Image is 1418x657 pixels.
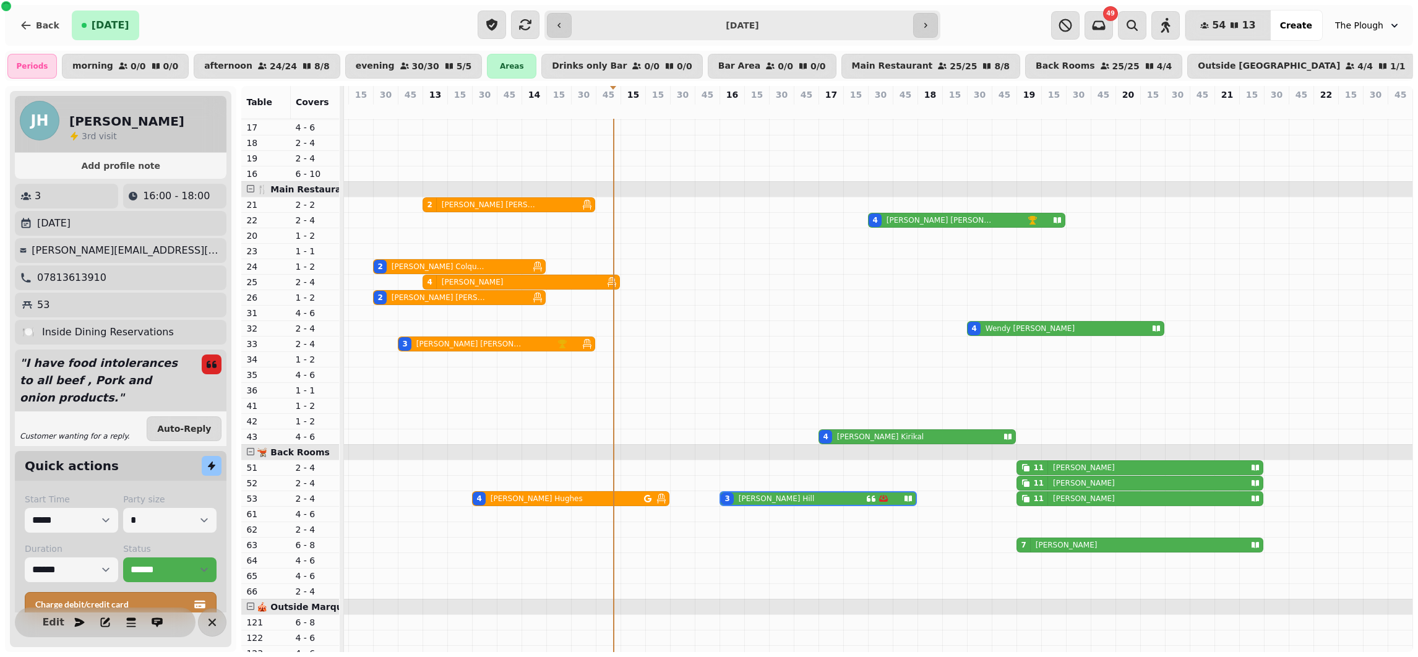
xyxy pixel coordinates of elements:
[246,152,285,165] p: 19
[776,103,786,116] p: 0
[377,262,382,272] div: 2
[528,88,540,101] p: 14
[32,243,221,258] p: [PERSON_NAME][EMAIL_ADDRESS][PERSON_NAME][DOMAIN_NAME]
[950,103,960,116] p: 0
[246,492,285,505] p: 53
[20,431,130,441] p: Customer wanting for a reply.
[554,103,564,116] p: 0
[36,21,59,30] span: Back
[157,424,211,433] span: Auto-Reply
[1036,540,1098,550] p: [PERSON_NAME]
[295,616,334,629] p: 6 - 8
[246,338,285,350] p: 33
[1198,61,1340,71] p: Outside [GEOGRAPHIC_DATA]
[1296,88,1307,101] p: 45
[246,276,285,288] p: 25
[553,88,565,101] p: 15
[1370,103,1380,116] p: 0
[416,339,523,349] p: [PERSON_NAME] [PERSON_NAME]
[778,62,793,71] p: 0 / 0
[1036,61,1095,71] p: Back Rooms
[504,103,514,116] p: 4
[442,200,538,210] p: [PERSON_NAME] [PERSON_NAME]
[718,61,761,71] p: Bar Area
[677,88,689,101] p: 30
[1053,463,1115,473] p: [PERSON_NAME]
[1185,11,1271,40] button: 5413
[1053,478,1115,488] p: [PERSON_NAME]
[123,543,217,555] label: Status
[147,416,221,441] button: Auto-Reply
[1106,11,1115,17] span: 49
[971,324,976,333] div: 4
[751,88,763,101] p: 15
[295,199,334,211] p: 2 - 2
[246,570,285,582] p: 65
[30,161,212,170] span: Add profile note
[295,554,334,567] p: 4 - 6
[246,462,285,474] p: 51
[603,103,613,116] p: 0
[123,493,217,505] label: Party size
[727,103,737,116] p: 3
[10,11,69,40] button: Back
[1172,88,1184,101] p: 30
[46,617,61,627] span: Edit
[295,230,334,242] p: 1 - 2
[1033,463,1044,473] div: 11
[455,103,465,116] p: 0
[405,103,415,116] p: 3
[491,494,583,504] p: [PERSON_NAME] Hughes
[454,88,466,101] p: 15
[1271,88,1283,101] p: 30
[246,539,285,551] p: 63
[246,415,285,427] p: 42
[801,88,812,101] p: 45
[442,277,504,287] p: [PERSON_NAME]
[1172,103,1182,116] p: 0
[295,121,334,134] p: 4 - 6
[1197,103,1207,116] p: 0
[900,103,910,116] p: 0
[163,62,179,71] p: 0 / 0
[702,103,712,116] p: 0
[999,88,1010,101] p: 45
[541,54,702,79] button: Drinks only Bar0/00/0
[457,62,472,71] p: 5 / 5
[724,494,729,504] div: 3
[314,62,330,71] p: 8 / 8
[20,158,221,174] button: Add profile note
[1221,88,1233,101] p: 21
[1157,62,1172,71] p: 4 / 4
[7,54,57,79] div: Periods
[380,103,390,116] p: 4
[529,103,539,116] p: 0
[479,103,489,116] p: 4
[345,54,483,79] button: evening30/305/5
[295,276,334,288] p: 2 - 4
[295,570,334,582] p: 4 - 6
[295,523,334,536] p: 2 - 4
[356,61,395,71] p: evening
[504,88,515,101] p: 45
[377,293,382,303] div: 2
[295,508,334,520] p: 4 - 6
[994,62,1010,71] p: 8 / 8
[295,415,334,427] p: 1 - 2
[295,152,334,165] p: 2 - 4
[1147,88,1159,101] p: 15
[627,88,639,101] p: 15
[392,293,488,303] p: [PERSON_NAME] [PERSON_NAME]
[295,137,334,149] p: 2 - 4
[429,88,441,101] p: 13
[295,384,334,397] p: 1 - 1
[25,592,217,617] button: Charge debit/credit card
[82,131,87,141] span: 3
[246,230,285,242] p: 20
[35,600,191,609] span: Charge debit/credit card
[1048,88,1060,101] p: 15
[578,88,590,101] p: 30
[1242,20,1255,30] span: 13
[1270,11,1322,40] button: Create
[1394,88,1406,101] p: 45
